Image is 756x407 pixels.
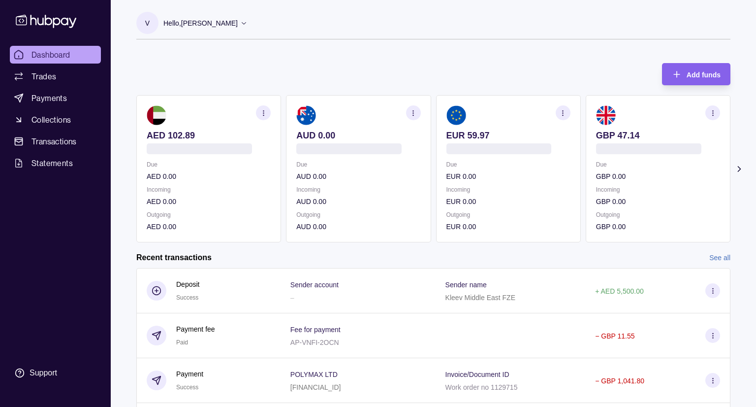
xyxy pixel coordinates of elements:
p: Fee for payment [290,326,341,334]
p: EUR 59.97 [446,130,570,141]
p: GBP 0.00 [596,171,720,182]
p: AUD 0.00 [296,171,420,182]
a: See all [709,252,730,263]
p: EUR 0.00 [446,196,570,207]
p: Due [596,159,720,170]
p: GBP 47.14 [596,130,720,141]
p: Due [147,159,271,170]
a: Collections [10,111,101,129]
p: Hello, [PERSON_NAME] [163,18,238,29]
p: Outgoing [446,209,570,220]
p: Incoming [596,184,720,195]
span: Trades [31,70,56,82]
a: Payments [10,89,101,107]
p: AUD 0.00 [296,221,420,232]
a: Transactions [10,133,101,150]
p: EUR 0.00 [446,171,570,182]
p: V [145,18,150,29]
button: Add funds [662,63,730,85]
p: GBP 0.00 [596,196,720,207]
a: Trades [10,68,101,85]
p: Incoming [446,184,570,195]
span: Collections [31,114,71,126]
p: Incoming [147,184,271,195]
p: AUD 0.00 [296,130,420,141]
p: Payment [176,369,203,379]
p: Sender account [290,281,339,289]
p: + AED 5,500.00 [595,287,643,295]
span: Payments [31,92,67,104]
p: Outgoing [596,209,720,220]
img: gb [596,105,616,125]
p: Invoice/Document ID [445,371,509,378]
span: Transactions [31,136,77,147]
span: Paid [176,339,188,346]
span: Statements [31,157,73,169]
p: [FINANCIAL_ID] [290,383,341,391]
p: Incoming [296,184,420,195]
p: EUR 0.00 [446,221,570,232]
h2: Recent transactions [136,252,212,263]
span: Success [176,384,198,391]
div: Support [30,368,57,378]
p: − GBP 11.55 [595,332,634,340]
span: Success [176,294,198,301]
p: − GBP 1,041.80 [595,377,644,385]
p: AED 0.00 [147,221,271,232]
p: – [290,294,294,302]
a: Statements [10,154,101,172]
p: Sender name [445,281,487,289]
p: POLYMAX LTD [290,371,338,378]
p: AED 0.00 [147,196,271,207]
p: Outgoing [147,209,271,220]
p: GBP 0.00 [596,221,720,232]
img: au [296,105,316,125]
a: Dashboard [10,46,101,64]
p: Due [446,159,570,170]
p: AUD 0.00 [296,196,420,207]
p: Payment fee [176,324,215,335]
p: AED 102.89 [147,130,271,141]
img: ae [147,105,166,125]
img: eu [446,105,466,125]
span: Dashboard [31,49,70,61]
p: Outgoing [296,209,420,220]
p: AED 0.00 [147,171,271,182]
p: Work order no 1129715 [445,383,518,391]
span: Add funds [687,71,721,79]
p: Kleev Middle East FZE [445,294,515,302]
a: Support [10,363,101,383]
p: AP-VNFI-2OCN [290,339,339,346]
p: Due [296,159,420,170]
p: Deposit [176,279,199,290]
